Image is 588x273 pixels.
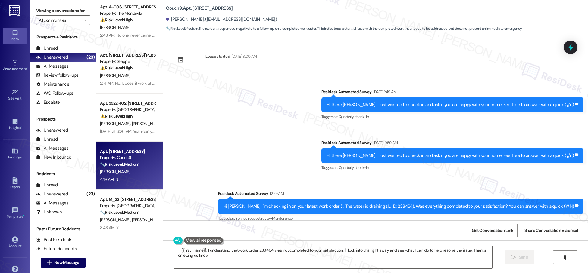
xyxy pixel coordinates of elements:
[39,15,80,25] input: All communities
[100,58,156,65] div: Property: Steppe
[166,16,277,23] div: [PERSON_NAME]. ([EMAIL_ADDRESS][DOMAIN_NAME])
[100,17,133,23] strong: ⚠️ Risk Level: High
[21,125,22,129] span: •
[100,225,118,230] div: 3:43 AM: Y
[36,90,73,97] div: WO Follow-ups
[85,189,96,199] div: (23)
[100,177,118,182] div: 4:19 AM: N
[505,250,534,264] button: Send
[3,87,27,103] a: Site Visit •
[321,163,583,172] div: Tagged as:
[472,227,513,234] span: Get Conversation Link
[468,224,517,237] button: Get Conversation Link
[47,260,52,265] i: 
[36,200,68,206] div: All Messages
[100,161,139,167] strong: 🔧 Risk Level: Medium
[30,226,96,232] div: Past + Future Residents
[36,237,73,243] div: Past Residents
[511,255,516,260] i: 
[100,65,133,71] strong: ⚠️ Risk Level: High
[100,196,156,203] div: Apt. M_33, [STREET_ADDRESS]
[30,116,96,122] div: Prospects
[41,258,86,268] button: New Message
[36,246,77,252] div: Future Residents
[36,154,71,161] div: New Inbounds
[3,146,27,162] a: Buildings
[100,210,139,215] strong: 🔧 Risk Level: Medium
[132,217,162,222] span: [PERSON_NAME]
[268,190,284,197] div: 12:29 AM
[100,121,132,126] span: [PERSON_NAME]
[3,116,27,133] a: Insights •
[272,216,292,221] span: Maintenance
[84,18,87,23] i: 
[100,32,235,38] div: 2:43 AM: No one never came in it was the toilet both keep getting stopped up
[100,4,156,10] div: Apt. A~006, [STREET_ADDRESS]
[3,235,27,251] a: Account
[36,127,68,133] div: Unanswered
[36,182,58,188] div: Unread
[100,10,156,17] div: Property: The Montavilla
[524,227,578,234] span: Share Conversation via email
[36,45,58,51] div: Unread
[9,5,21,16] img: ResiDesk Logo
[132,121,162,126] span: [PERSON_NAME]
[321,140,583,148] div: Residesk Automated Survey
[100,81,156,86] div: 2:14 AM: No. It doesn't work at all.
[23,213,24,218] span: •
[30,171,96,177] div: Residents
[36,191,68,197] div: Unanswered
[218,190,584,199] div: Residesk Automated Survey
[166,5,233,11] b: Couch9: Apt. [STREET_ADDRESS]
[321,112,583,121] div: Tagged as:
[36,145,68,152] div: All Messages
[100,106,156,113] div: Property: [GEOGRAPHIC_DATA]
[36,72,78,78] div: Review follow-ups
[36,99,60,106] div: Escalate
[372,140,398,146] div: [DATE] 4:59 AM
[521,224,582,237] button: Share Conversation via email
[30,34,96,40] div: Prospects + Residents
[36,136,58,143] div: Unread
[174,246,492,268] textarea: Hi {{first_name}}, I understand that work order 238464 was not completed to your satisfaction. I'...
[230,53,257,60] div: [DATE] 8:00 AM
[218,214,584,223] div: Tagged as:
[22,95,23,100] span: •
[100,100,156,106] div: Apt. 3922~102, [STREET_ADDRESS]
[54,259,79,266] span: New Message
[100,25,130,30] span: [PERSON_NAME]
[519,254,528,260] span: Send
[327,102,574,108] div: Hi there [PERSON_NAME]! I just wanted to check in and ask if you are happy with your home. Feel f...
[36,6,90,15] label: Viewing conversations for
[100,113,133,119] strong: ⚠️ Risk Level: High
[100,52,156,58] div: Apt. [STREET_ADDRESS][PERSON_NAME]
[100,203,156,209] div: Property: [GEOGRAPHIC_DATA]
[36,54,68,60] div: Unanswered
[27,66,28,70] span: •
[235,216,272,221] span: Service request review ,
[205,53,230,60] div: Lease started
[85,53,96,62] div: (23)
[339,165,369,170] span: Quarterly check-in
[36,209,62,215] div: Unknown
[166,26,198,31] strong: 🔧 Risk Level: Medium
[100,73,130,78] span: [PERSON_NAME]
[100,129,214,134] div: [DATE] at 6:26 AM: Yeah can you have them come when they can
[3,176,27,192] a: Leads
[372,89,397,95] div: [DATE] 1:49 AM
[327,152,574,159] div: Hi there [PERSON_NAME]! I just wanted to check in and ask if you are happy with your home. Feel f...
[3,205,27,221] a: Templates •
[3,28,27,44] a: Inbox
[223,203,574,210] div: Hi [PERSON_NAME]! I'm checking in on your latest work order (1. The water is draining sl..., ID: ...
[36,81,69,87] div: Maintenance
[100,169,130,174] span: [PERSON_NAME]
[563,255,567,260] i: 
[321,89,583,97] div: Residesk Automated Survey
[100,217,132,222] span: [PERSON_NAME]
[36,63,68,69] div: All Messages
[100,148,156,155] div: Apt. [STREET_ADDRESS]
[339,114,369,119] span: Quarterly check-in
[100,155,156,161] div: Property: Couch9
[166,26,522,32] span: : The resident responded negatively to a follow-up on a completed work order. This indicates a po...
